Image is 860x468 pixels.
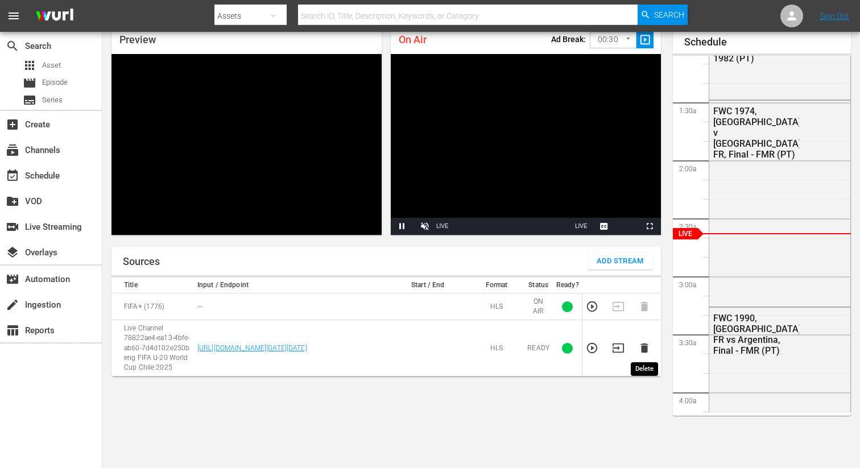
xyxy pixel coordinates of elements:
button: Picture-in-Picture [615,218,638,235]
span: Asset [23,59,36,72]
th: Title [111,278,194,293]
span: Automation [6,272,19,286]
span: Live Streaming [6,220,19,234]
th: Status [524,278,553,293]
a: [URL][DOMAIN_NAME][DATE][DATE] [197,344,307,352]
td: ON AIR [524,293,553,320]
td: FIFA+ (1776) [111,293,194,320]
span: Episode [42,77,68,88]
td: --- [194,293,387,320]
div: Video Player [391,54,661,235]
button: Preview Stream [586,300,598,313]
button: Preview Stream [586,342,598,354]
button: Pause [391,218,414,235]
td: Live Channel 78822ae4-ea13-4bfe-ab60-7d4d102e250b eng FIFA U-20 World Cup Chile 2025 [111,320,194,376]
h1: Sources [123,256,160,267]
button: Fullscreen [638,218,661,235]
td: HLS [469,320,524,376]
span: LIVE [575,223,588,229]
span: On Air [399,34,427,45]
h1: Schedule [684,36,851,48]
a: Sign Out [820,11,849,20]
span: Overlays [6,246,19,259]
button: Add Stream [588,252,652,270]
span: Preview [119,34,156,45]
th: Input / Endpoint [194,278,387,293]
td: READY [524,320,553,376]
div: 00:30 [590,29,636,51]
span: Episode [23,76,36,90]
span: Add Stream [597,255,644,268]
th: Ready? [553,278,582,293]
span: Channels [6,143,19,157]
div: FWC 1974, [GEOGRAPHIC_DATA] v [GEOGRAPHIC_DATA] FR, Final - FMR (PT) [713,106,799,160]
span: slideshow_sharp [639,34,652,47]
td: HLS [469,293,524,320]
span: VOD [6,194,19,208]
th: Format [469,278,524,293]
div: Video Player [111,54,382,235]
span: Search [654,5,684,25]
button: Search [638,5,688,25]
div: LIVE [436,218,449,235]
span: Search [6,39,19,53]
span: Series [42,94,63,106]
p: Ad Break: [551,35,586,44]
span: Series [23,93,36,107]
th: Start / End [387,278,469,293]
button: Unmute [414,218,436,235]
span: Ingestion [6,298,19,312]
img: ans4CAIJ8jUAAAAAAAAAAAAAAAAAAAAAAAAgQb4GAAAAAAAAAAAAAAAAAAAAAAAAJMjXAAAAAAAAAAAAAAAAAAAAAAAAgAT5G... [27,3,82,30]
span: Asset [42,60,61,71]
button: Captions [593,218,615,235]
button: Seek to live, currently playing live [570,218,593,235]
div: FWC 1990, [GEOGRAPHIC_DATA] FR vs Argentina, Final - FMR (PT) [713,313,799,356]
span: Reports [6,324,19,337]
span: menu [7,9,20,23]
span: Create [6,118,19,131]
span: Schedule [6,169,19,183]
